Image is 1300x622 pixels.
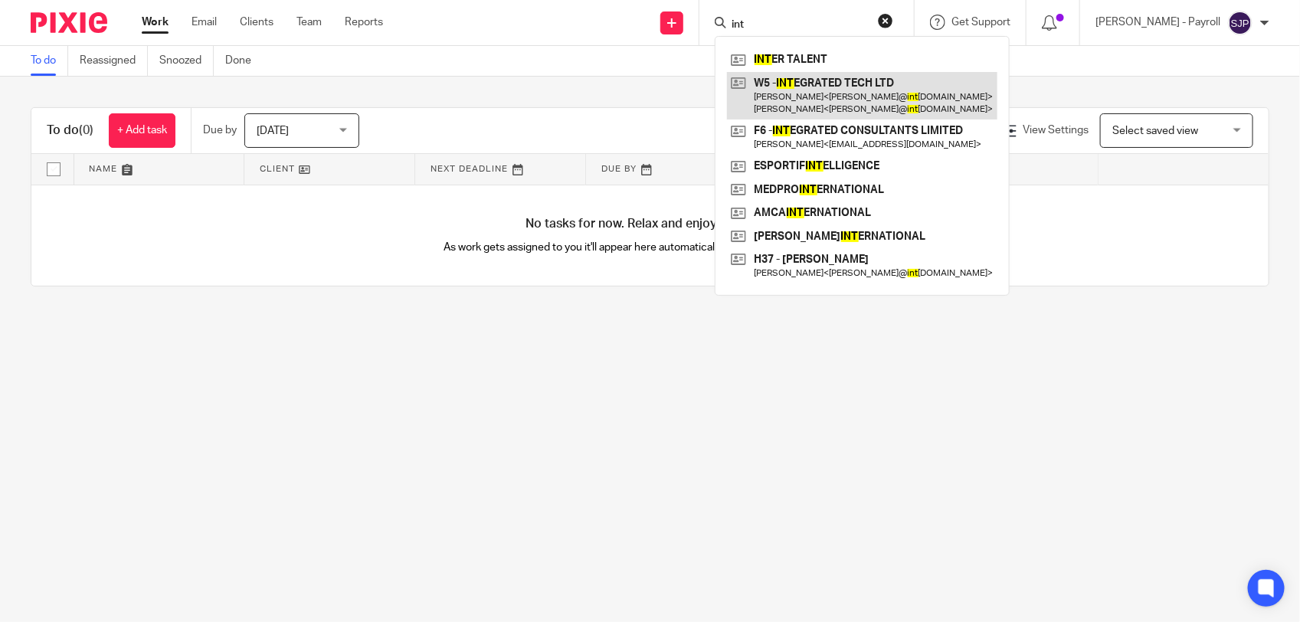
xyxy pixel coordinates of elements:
[80,46,148,76] a: Reassigned
[878,13,893,28] button: Clear
[79,124,93,136] span: (0)
[47,123,93,139] h1: To do
[341,240,960,255] p: As work gets assigned to you it'll appear here automatically, helping you stay organised.
[31,216,1269,232] h4: No tasks for now. Relax and enjoy your day!
[159,46,214,76] a: Snoozed
[31,46,68,76] a: To do
[257,126,289,136] span: [DATE]
[1023,125,1089,136] span: View Settings
[109,113,175,148] a: + Add task
[203,123,237,138] p: Due by
[1228,11,1253,35] img: svg%3E
[951,17,1010,28] span: Get Support
[192,15,217,30] a: Email
[142,15,169,30] a: Work
[31,12,107,33] img: Pixie
[730,18,868,32] input: Search
[1112,126,1198,136] span: Select saved view
[240,15,273,30] a: Clients
[345,15,383,30] a: Reports
[296,15,322,30] a: Team
[1095,15,1220,30] p: [PERSON_NAME] - Payroll
[225,46,263,76] a: Done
